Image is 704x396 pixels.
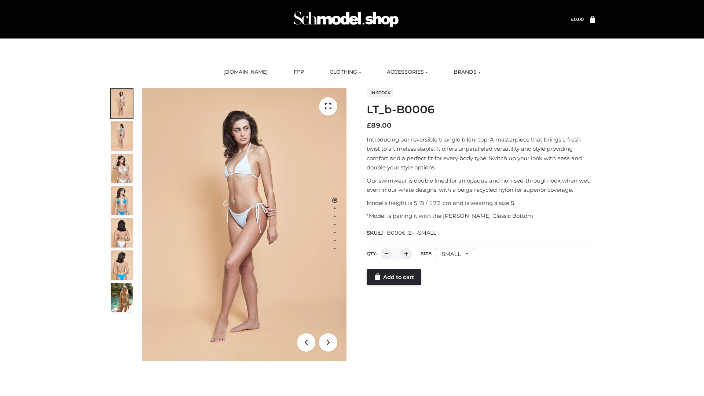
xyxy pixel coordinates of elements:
h1: LT_b-B0006 [367,103,595,116]
a: CLOTHING [324,64,367,80]
span: In stock [367,88,394,97]
label: QTY: [367,251,377,256]
a: FFP [288,64,309,80]
img: ArielClassicBikiniTop_CloudNine_AzureSky_OW114ECO_7-scaled.jpg [111,218,133,247]
img: ArielClassicBikiniTop_CloudNine_AzureSky_OW114ECO_2-scaled.jpg [111,121,133,151]
img: ArielClassicBikiniTop_CloudNine_AzureSky_OW114ECO_3-scaled.jpg [111,154,133,183]
img: Arieltop_CloudNine_AzureSky2.jpg [111,283,133,312]
a: £0.00 [571,16,584,22]
span: £ [367,121,371,129]
a: [DOMAIN_NAME] [218,64,274,80]
img: ArielClassicBikiniTop_CloudNine_AzureSky_OW114ECO_4-scaled.jpg [111,186,133,215]
span: £ [571,16,574,22]
p: Model’s height is 5 ‘8 / 173 cm and is wearing a size S. [367,198,595,208]
span: LT_B0006_2-_-SMALL [379,230,436,236]
div: SMALL [436,248,474,260]
bdi: 89.00 [367,121,392,129]
a: ACCESSORIES [381,64,433,80]
p: Our swimwear is double lined for an opaque and non-see-through look when wet, even in our white d... [367,176,595,195]
img: ArielClassicBikiniTop_CloudNine_AzureSky_OW114ECO_1 [142,88,346,361]
img: Schmodel Admin 964 [291,5,401,34]
p: *Model is pairing it with the [PERSON_NAME] Classic Bottom [367,211,595,221]
label: Size: [421,251,432,256]
img: ArielClassicBikiniTop_CloudNine_AzureSky_OW114ECO_1-scaled.jpg [111,89,133,118]
img: ArielClassicBikiniTop_CloudNine_AzureSky_OW114ECO_8-scaled.jpg [111,250,133,280]
p: Introducing our reversible triangle bikini top. A masterpiece that brings a fresh twist to a time... [367,135,595,172]
bdi: 0.00 [571,16,584,22]
a: Add to cart [367,269,421,285]
a: BRANDS [448,64,486,80]
span: SKU: [367,228,437,237]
